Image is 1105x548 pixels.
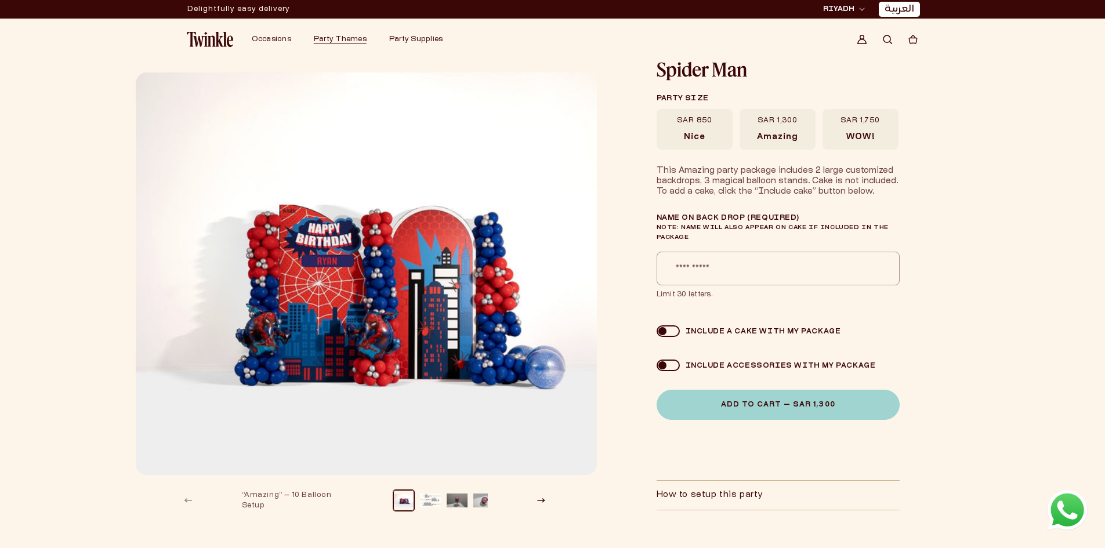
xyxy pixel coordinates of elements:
span: Amazing [757,132,798,143]
button: Load image 5 in gallery view [393,490,414,511]
div: Announcement [187,1,290,18]
button: Add to Cart — SAR 1,300 [657,390,900,420]
span: Add to Cart — SAR 1,300 [721,401,835,408]
img: Amazing (Kids Birthdays) [135,72,597,476]
span: Nice [684,132,705,143]
img: Twinkle [187,32,233,47]
a: Party Supplies [389,35,443,44]
span: SAR 1,750 [840,116,880,125]
summary: Party Themes [307,28,382,51]
button: Load image 3 in gallery view [447,490,468,511]
summary: Occasions [245,28,307,51]
span: SAR 1,300 [758,116,798,125]
div: Include accessories with my package [680,361,876,370]
button: Load image 4 in gallery view [473,490,494,511]
div: Include a cake with my package [680,327,841,336]
span: Party Themes [314,36,367,43]
a: العربية [885,3,914,16]
summary: Search [875,27,900,52]
span: Note: Name will also appear on cake if included in the package [657,225,889,240]
media-gallery: Gallery Viewer [135,72,595,514]
button: Load image 2 in gallery view [420,490,441,511]
legend: Party size [657,88,899,109]
span: Occasions [252,36,291,43]
span: WOW! [846,132,875,143]
summary: How to setup this party [657,481,900,510]
span: SAR 850 [677,116,712,125]
div: This Amazing party package includes 2 large customized backdrops, 3 magical balloon stands. Cake ... [657,166,900,197]
h1: Spider Man [657,60,899,79]
p: Delightfully easy delivery [187,1,290,18]
button: RIYADH [820,3,868,15]
label: Name on Back Drop (required) [657,213,900,242]
span: Party Supplies [389,36,443,43]
button: Slide left [176,488,201,513]
a: Occasions [252,35,291,44]
span: RIYADH [823,4,854,14]
a: Party Themes [314,35,367,44]
summary: Party Supplies [382,28,459,51]
button: Slide right [528,488,554,513]
div: “Amazing” — 10 Balloon Setup [242,490,350,511]
h2: How to setup this party [657,490,763,500]
span: Limit 30 letters. [657,290,900,299]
